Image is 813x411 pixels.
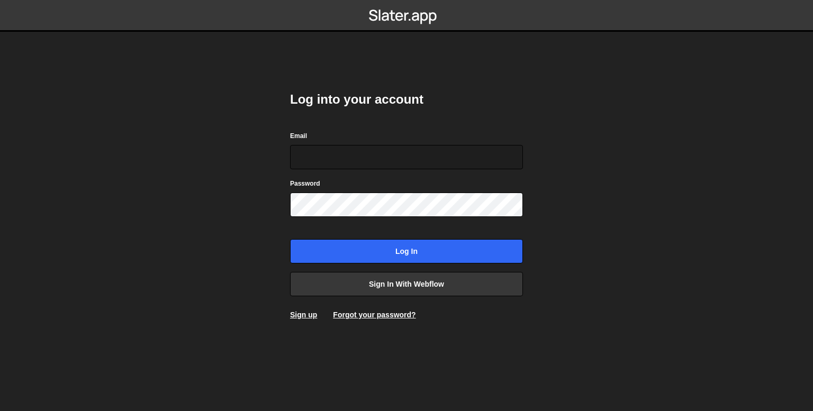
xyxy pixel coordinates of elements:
a: Sign up [290,310,317,319]
input: Log in [290,239,523,263]
a: Sign in with Webflow [290,272,523,296]
label: Email [290,131,307,141]
a: Forgot your password? [333,310,415,319]
label: Password [290,178,320,189]
h2: Log into your account [290,91,523,108]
